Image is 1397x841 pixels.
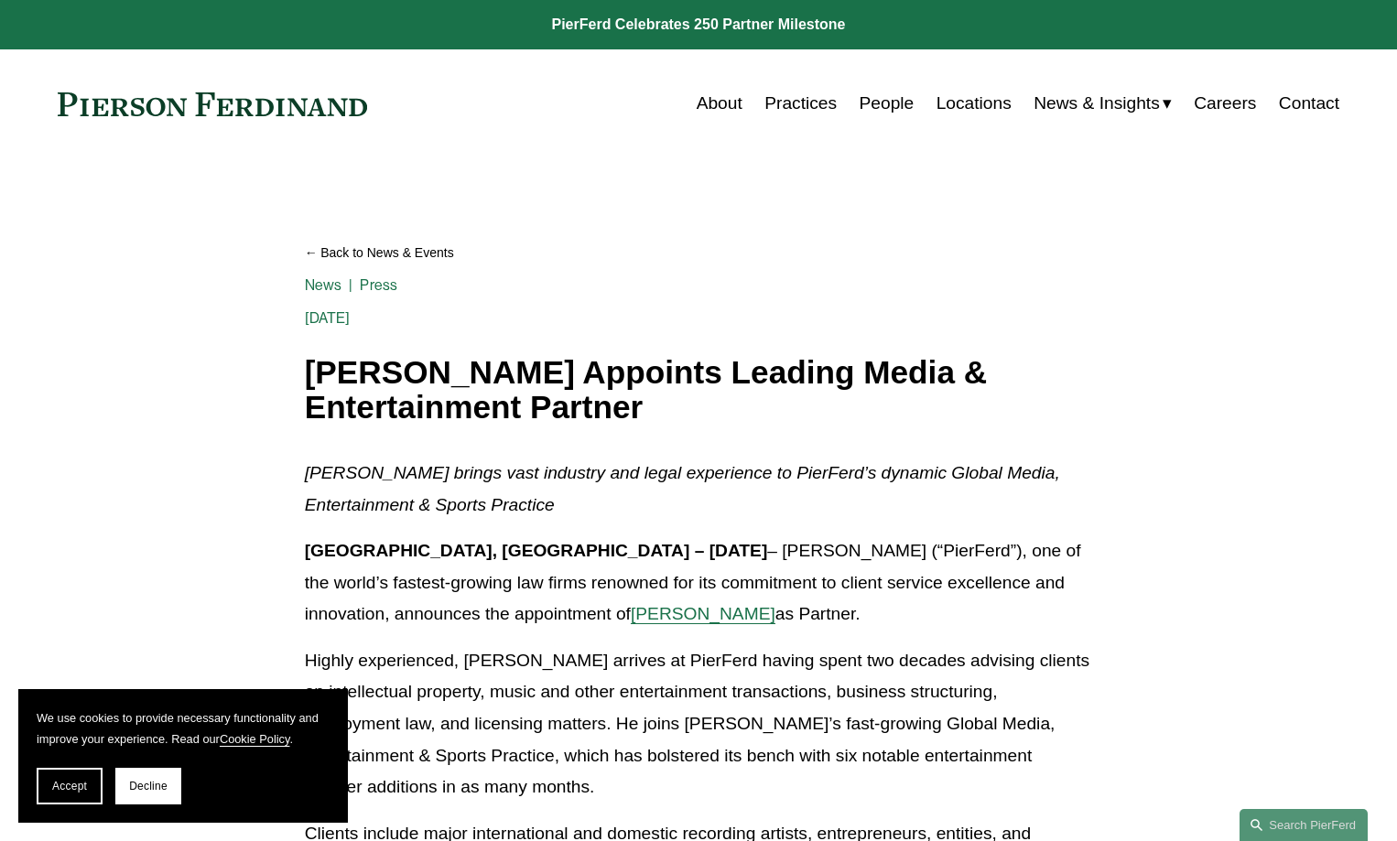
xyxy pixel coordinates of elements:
button: Accept [37,768,103,804]
a: People [860,86,915,121]
a: Cookie Policy [220,732,290,746]
a: Practices [764,86,837,121]
em: [PERSON_NAME] brings vast industry and legal experience to PierFerd’s dynamic Global Media, Enter... [305,463,1065,514]
span: [DATE] [305,309,351,327]
p: We use cookies to provide necessary functionality and improve your experience. Read our . [37,707,330,749]
a: Press [360,276,397,294]
p: – [PERSON_NAME] (“PierFerd”), one of the world’s fastest-growing law firms renowned for its commi... [305,535,1093,631]
a: Careers [1194,86,1256,121]
a: Locations [937,86,1012,121]
a: folder dropdown [1034,86,1172,121]
span: News & Insights [1034,88,1160,120]
button: Decline [115,768,181,804]
strong: [GEOGRAPHIC_DATA], [GEOGRAPHIC_DATA] – [DATE] [305,541,768,560]
p: Highly experienced, [PERSON_NAME] arrives at PierFerd having spent two decades advising clients o... [305,645,1093,803]
span: Accept [52,780,87,792]
span: Decline [129,780,168,792]
a: Search this site [1240,809,1368,841]
a: Contact [1279,86,1339,121]
a: Back to News & Events [305,237,1093,269]
section: Cookie banner [18,689,348,823]
a: News [305,276,342,294]
h1: [PERSON_NAME] Appoints Leading Media & Entertainment Partner [305,355,1093,426]
a: [PERSON_NAME] [631,604,775,623]
a: About [697,86,742,121]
